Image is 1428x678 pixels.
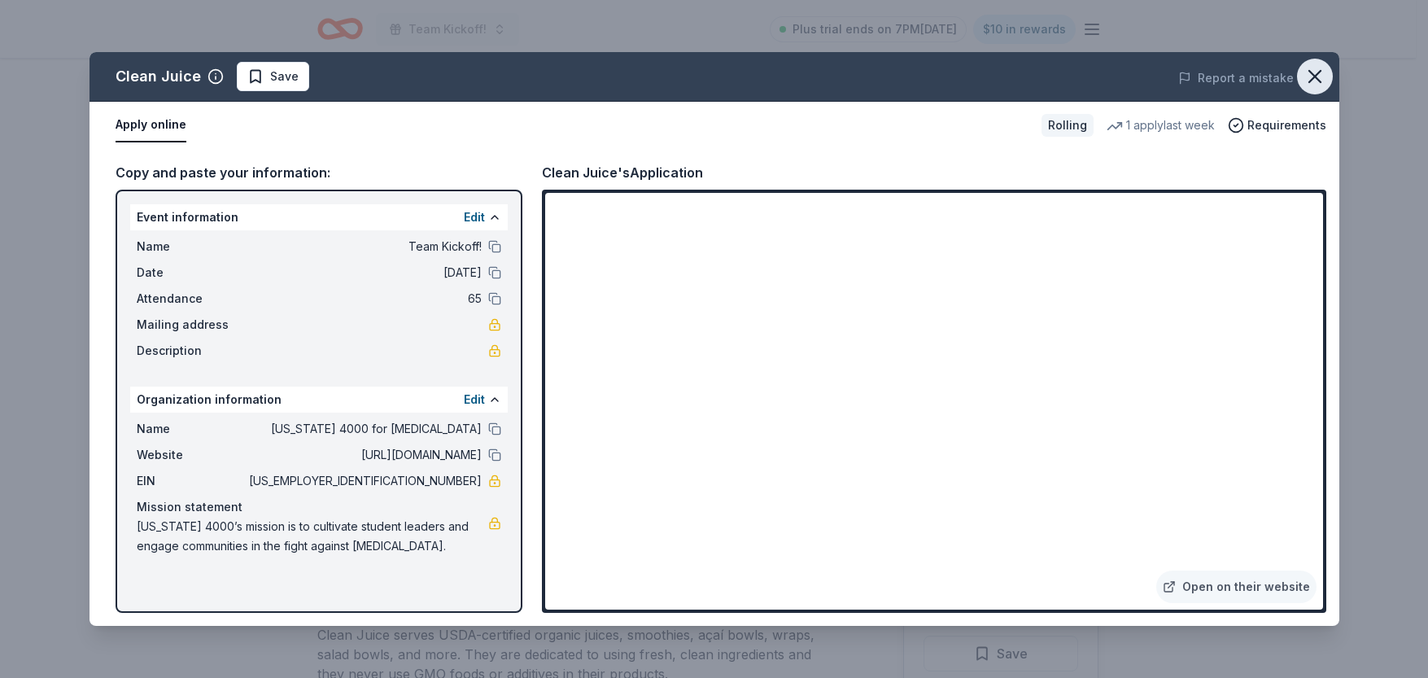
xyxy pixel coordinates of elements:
[137,419,246,439] span: Name
[137,341,246,361] span: Description
[246,263,482,282] span: [DATE]
[246,471,482,491] span: [US_EMPLOYER_IDENTIFICATION_NUMBER]
[246,237,482,256] span: Team Kickoff!
[116,63,201,90] div: Clean Juice
[1247,116,1326,135] span: Requirements
[137,315,246,335] span: Mailing address
[1107,116,1215,135] div: 1 apply last week
[137,263,246,282] span: Date
[246,419,482,439] span: [US_STATE] 4000 for [MEDICAL_DATA]
[137,445,246,465] span: Website
[137,289,246,308] span: Attendance
[464,390,485,409] button: Edit
[137,497,501,517] div: Mission statement
[137,471,246,491] span: EIN
[116,108,186,142] button: Apply online
[1156,571,1317,603] a: Open on their website
[130,204,508,230] div: Event information
[137,237,246,256] span: Name
[116,162,522,183] div: Copy and paste your information:
[1228,116,1326,135] button: Requirements
[246,289,482,308] span: 65
[542,162,703,183] div: Clean Juice's Application
[464,208,485,227] button: Edit
[130,387,508,413] div: Organization information
[137,517,488,556] span: [US_STATE] 4000’s mission is to cultivate student leaders and engage communities in the fight aga...
[237,62,309,91] button: Save
[270,67,299,86] span: Save
[1042,114,1094,137] div: Rolling
[246,445,482,465] span: [URL][DOMAIN_NAME]
[1178,68,1294,88] button: Report a mistake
